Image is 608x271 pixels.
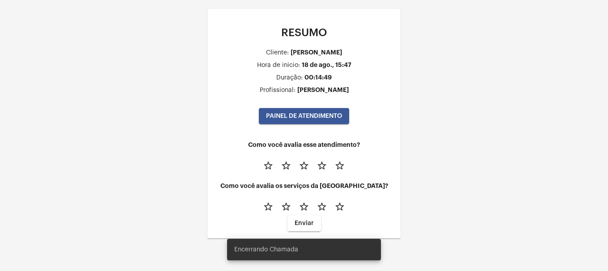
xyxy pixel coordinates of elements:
[302,62,351,68] div: 18 de ago., 15:47
[260,87,296,94] div: Profissional:
[215,142,393,148] h4: Como você avalia esse atendimento?
[304,74,332,81] div: 00:14:49
[317,201,327,212] mat-icon: star_border
[317,160,327,171] mat-icon: star_border
[299,201,309,212] mat-icon: star_border
[215,27,393,38] p: RESUMO
[291,49,342,56] div: [PERSON_NAME]
[334,160,345,171] mat-icon: star_border
[263,201,274,212] mat-icon: star_border
[276,75,303,81] div: Duração:
[295,220,314,226] span: Enviar
[334,201,345,212] mat-icon: star_border
[299,160,309,171] mat-icon: star_border
[257,62,300,69] div: Hora de inicio:
[287,215,321,231] button: Enviar
[234,245,298,254] span: Encerrando Chamada
[263,160,274,171] mat-icon: star_border
[266,50,289,56] div: Cliente:
[266,113,342,119] span: PAINEL DE ATENDIMENTO
[259,108,349,124] button: PAINEL DE ATENDIMENTO
[215,183,393,189] h4: Como você avalia os serviços da [GEOGRAPHIC_DATA]?
[297,87,349,93] div: [PERSON_NAME]
[281,160,291,171] mat-icon: star_border
[281,201,291,212] mat-icon: star_border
